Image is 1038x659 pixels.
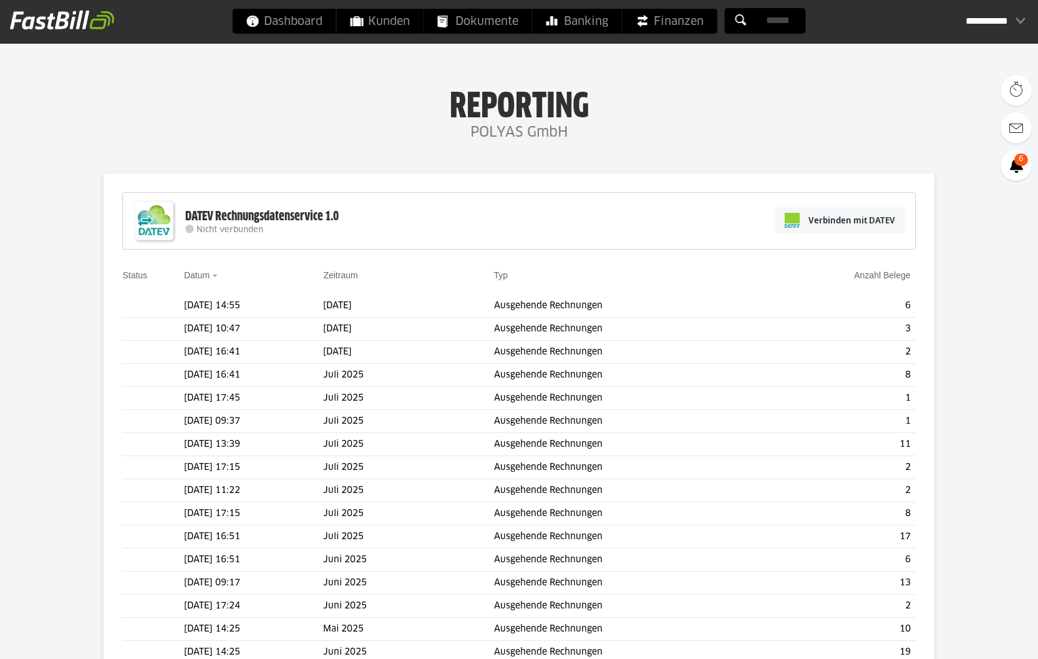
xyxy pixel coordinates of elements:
[323,410,493,433] td: Juli 2025
[764,364,916,387] td: 8
[323,433,493,456] td: Juli 2025
[764,525,916,549] td: 17
[184,433,323,456] td: [DATE] 13:39
[323,618,493,641] td: Mai 2025
[546,9,608,34] span: Banking
[129,196,179,246] img: DATEV-Datenservice Logo
[494,618,764,641] td: Ausgehende Rechnungen
[764,433,916,456] td: 11
[533,9,622,34] a: Banking
[494,341,764,364] td: Ausgehende Rechnungen
[337,9,424,34] a: Kunden
[494,479,764,502] td: Ausgehende Rechnungen
[184,595,323,618] td: [DATE] 17:24
[184,318,323,341] td: [DATE] 10:47
[184,572,323,595] td: [DATE] 09:17
[184,525,323,549] td: [DATE] 16:51
[323,549,493,572] td: Juni 2025
[323,456,493,479] td: Juli 2025
[774,207,906,233] a: Verbinden mit DATEV
[494,549,764,572] td: Ausgehende Rechnungen
[764,549,916,572] td: 6
[494,364,764,387] td: Ausgehende Rechnungen
[1001,150,1032,181] a: 6
[854,270,910,280] a: Anzahl Belege
[808,214,895,227] span: Verbinden mit DATEV
[122,270,147,280] a: Status
[323,318,493,341] td: [DATE]
[184,618,323,641] td: [DATE] 14:25
[494,318,764,341] td: Ausgehende Rechnungen
[764,456,916,479] td: 2
[323,595,493,618] td: Juni 2025
[196,226,263,234] span: Nicht verbunden
[438,9,518,34] span: Dokumente
[184,456,323,479] td: [DATE] 17:15
[494,525,764,549] td: Ausgehende Rechnungen
[184,295,323,318] td: [DATE] 14:55
[764,387,916,410] td: 1
[233,9,336,34] a: Dashboard
[424,9,532,34] a: Dokumente
[941,622,1026,653] iframe: Öffnet ein Widget, in dem Sie weitere Informationen finden
[785,213,800,228] img: pi-datev-logo-farbig-24.svg
[184,270,210,280] a: Datum
[323,341,493,364] td: [DATE]
[184,341,323,364] td: [DATE] 16:41
[494,502,764,525] td: Ausgehende Rechnungen
[494,572,764,595] td: Ausgehende Rechnungen
[184,387,323,410] td: [DATE] 17:45
[764,502,916,525] td: 8
[636,9,704,34] span: Finanzen
[764,479,916,502] td: 2
[494,456,764,479] td: Ausgehende Rechnungen
[323,295,493,318] td: [DATE]
[323,525,493,549] td: Juli 2025
[494,270,508,280] a: Typ
[1014,154,1028,166] span: 6
[184,502,323,525] td: [DATE] 17:15
[764,572,916,595] td: 13
[246,9,323,34] span: Dashboard
[494,410,764,433] td: Ausgehende Rechnungen
[494,595,764,618] td: Ausgehende Rechnungen
[323,364,493,387] td: Juli 2025
[764,595,916,618] td: 2
[623,9,717,34] a: Finanzen
[184,479,323,502] td: [DATE] 11:22
[323,387,493,410] td: Juli 2025
[323,572,493,595] td: Juni 2025
[494,433,764,456] td: Ausgehende Rechnungen
[351,9,410,34] span: Kunden
[212,275,220,277] img: sort_desc.gif
[494,387,764,410] td: Ausgehende Rechnungen
[764,341,916,364] td: 2
[125,88,913,120] h1: Reporting
[323,502,493,525] td: Juli 2025
[764,295,916,318] td: 6
[323,479,493,502] td: Juli 2025
[764,410,916,433] td: 1
[323,270,357,280] a: Zeitraum
[184,410,323,433] td: [DATE] 09:37
[494,295,764,318] td: Ausgehende Rechnungen
[764,618,916,641] td: 10
[10,10,114,30] img: fastbill_logo_white.png
[184,549,323,572] td: [DATE] 16:51
[185,208,339,225] div: DATEV Rechnungsdatenservice 1.0
[764,318,916,341] td: 3
[184,364,323,387] td: [DATE] 16:41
